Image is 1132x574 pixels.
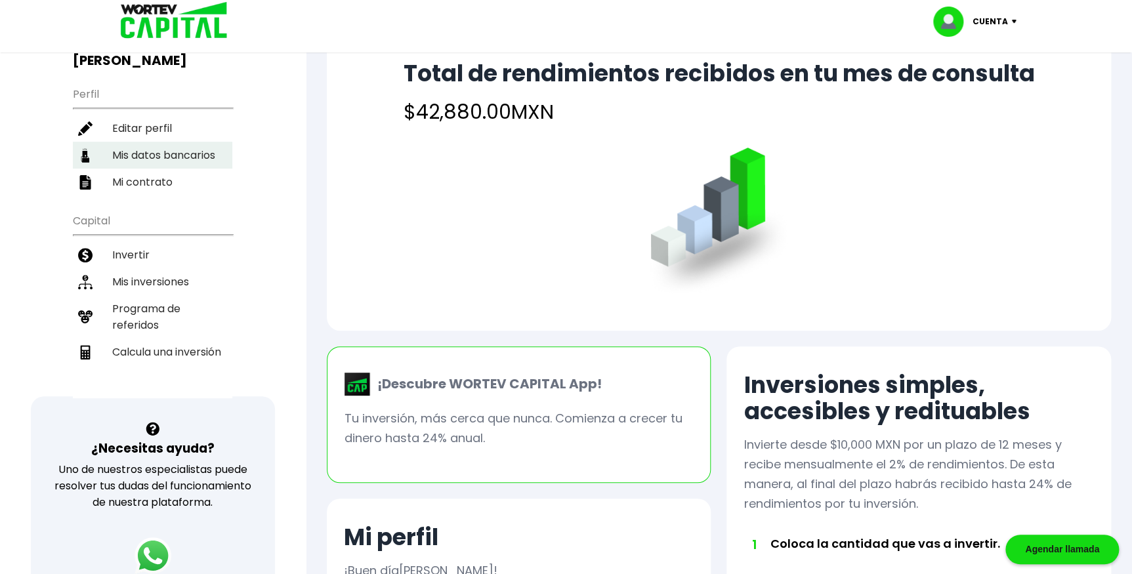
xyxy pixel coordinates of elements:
[73,206,232,398] ul: Capital
[73,115,232,142] a: Editar perfil
[73,51,187,70] b: [PERSON_NAME]
[1008,20,1026,24] img: icon-down
[73,241,232,268] a: Invertir
[973,12,1008,31] p: Cuenta
[78,345,93,359] img: calculadora-icon.17d418c4.svg
[644,148,793,297] img: grafica.516fef24.png
[78,121,93,136] img: editar-icon.952d3147.svg
[78,175,93,190] img: contrato-icon.f2db500c.svg
[78,148,93,163] img: datos-icon.10cf9172.svg
[73,142,232,169] a: Mis datos bancarios
[78,310,93,324] img: recomiendanos-icon.9b8e9327.svg
[744,435,1094,514] p: Invierte desde $10,000 MXN por un plazo de 12 meses y recibe mensualmente el 2% de rendimientos. ...
[371,374,602,394] p: ¡Descubre WORTEV CAPITAL App!
[73,169,232,195] a: Mi contrato
[73,338,232,365] a: Calcula una inversión
[73,268,232,295] a: Mis inversiones
[135,537,171,574] img: logos_whatsapp-icon.242b2217.svg
[744,372,1094,424] h2: Inversiones simples, accesibles y redituables
[933,7,973,37] img: profile-image
[403,60,1034,87] h2: Total de rendimientos recibidos en tu mes de consulta
[1005,535,1119,564] div: Agendar llamada
[73,295,232,338] a: Programa de referidos
[403,97,1034,127] h4: $42,880.00 MXN
[345,373,371,396] img: wortev-capital-app-icon
[78,275,93,289] img: inversiones-icon.6695dc30.svg
[78,248,93,262] img: invertir-icon.b3b967d7.svg
[750,535,757,554] span: 1
[344,524,438,550] h2: Mi perfil
[48,461,259,510] p: Uno de nuestros especialistas puede resolver tus dudas del funcionamiento de nuestra plataforma.
[345,409,694,448] p: Tu inversión, más cerca que nunca. Comienza a crecer tu dinero hasta 24% anual.
[91,439,215,458] h3: ¿Necesitas ayuda?
[73,79,232,195] ul: Perfil
[73,36,232,69] h3: Buen día,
